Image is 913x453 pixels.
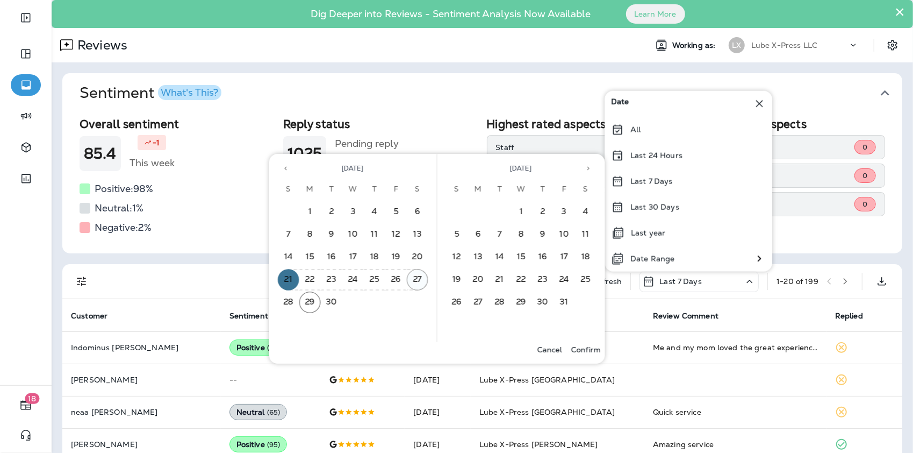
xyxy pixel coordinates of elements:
button: Previous month [278,160,294,176]
button: 16 [532,246,553,268]
p: Reviews [73,37,127,53]
p: General Experience [699,172,854,180]
td: -- [221,364,321,396]
button: 18 [575,246,596,268]
button: Export as CSV [871,271,893,292]
h5: This week [130,154,175,172]
div: 1 - 20 of 199 [777,277,818,286]
button: 11 [364,224,385,245]
div: Amazing service [653,439,818,450]
div: Me and my mom loved the great experience we had at Lube X-press. The staff were super polite, wer... [653,342,818,353]
span: ( 90 ) [267,343,281,352]
h5: Negative: 2 % [95,219,152,236]
button: 3 [553,201,575,223]
button: 5 [385,201,407,223]
button: 28 [278,292,299,313]
button: 17 [553,246,575,268]
p: Timing [699,200,854,209]
span: Review Comment [653,312,718,321]
button: 8 [511,224,532,245]
h2: Highest rated aspects [487,117,682,131]
span: Saturday [408,179,427,200]
button: 27 [407,269,428,291]
span: ( 95 ) [267,440,281,449]
button: 28 [489,292,511,313]
span: Working as: [672,41,718,50]
p: Confirm [571,345,601,354]
button: 24 [342,269,364,291]
button: 15 [299,246,321,268]
p: [PERSON_NAME] [71,376,212,384]
button: 4 [575,201,596,223]
button: 18 [11,394,41,416]
button: 2 [321,201,342,223]
p: Last year [631,229,665,237]
button: 16 [321,246,342,268]
span: Wednesday [512,179,531,200]
button: 5 [446,224,468,245]
h1: 85.4 [84,145,117,162]
button: Learn More [626,4,685,24]
span: Thursday [533,179,552,200]
p: Lube X-Press LLC [751,41,817,49]
span: Lube X-Press [PERSON_NAME] [479,440,598,449]
p: All [630,125,641,134]
button: 19 [385,246,407,268]
button: 7 [278,224,299,245]
p: Last 30 Days [630,203,679,211]
p: Date Range [630,254,674,263]
button: What's This? [158,85,221,100]
h2: Lowest rated aspects [690,117,885,131]
button: 29 [511,292,532,313]
button: 30 [532,292,553,313]
span: Replied [835,311,877,321]
p: [PERSON_NAME] [71,440,212,449]
button: 11 [575,224,596,245]
button: 25 [575,269,596,291]
button: 18 [364,246,385,268]
button: 22 [299,269,321,291]
button: 6 [407,201,428,223]
button: 13 [468,246,489,268]
td: [DATE] [405,364,471,396]
button: Confirm [567,342,605,357]
span: ( 65 ) [267,408,281,417]
span: Thursday [365,179,384,200]
button: 6 [468,224,489,245]
button: Next month [580,160,596,176]
span: Customer [71,311,121,321]
span: Review Comment [653,311,732,321]
span: [DATE] [342,164,364,173]
button: 8 [299,224,321,245]
button: 3 [342,201,364,223]
button: 29 [299,292,321,313]
p: Last 24 Hours [630,151,682,160]
h2: Overall sentiment [80,117,275,131]
button: 2 [532,201,553,223]
button: 26 [446,292,468,313]
h5: Neutral: 1 % [95,200,143,217]
h1: 1025 [287,145,322,162]
button: 23 [532,269,553,291]
button: 7 [489,224,511,245]
button: 27 [468,292,489,313]
button: Filters [71,271,92,292]
span: 0 [862,171,867,180]
div: LX [729,37,745,53]
button: 23 [321,269,342,291]
div: Quick service [653,407,818,417]
span: Replied [835,312,863,321]
p: neaa [PERSON_NAME] [71,408,212,416]
span: 0 [862,143,867,152]
button: SentimentWhat's This? [71,73,911,113]
span: Wednesday [343,179,363,200]
div: Neutral [229,404,287,420]
span: Lube X-Press [GEOGRAPHIC_DATA] [479,375,615,385]
button: 21 [278,269,299,291]
button: 14 [489,246,511,268]
button: 17 [342,246,364,268]
div: SentimentWhat's This? [62,113,902,253]
button: 25 [364,269,385,291]
span: Sunday [279,179,298,200]
span: Saturday [576,179,595,200]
